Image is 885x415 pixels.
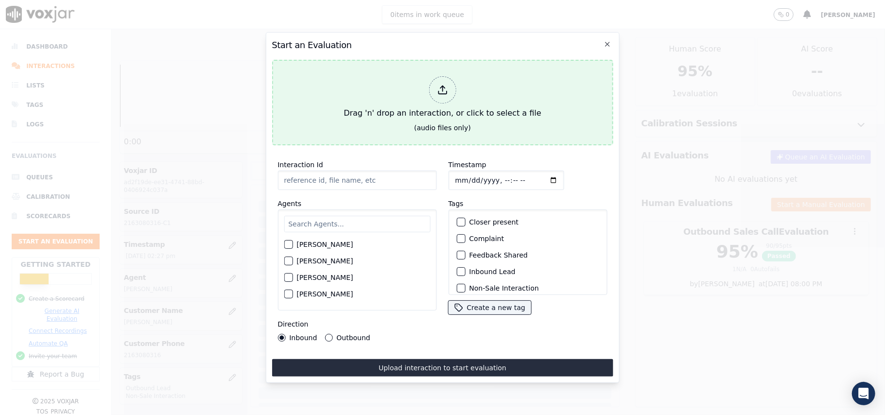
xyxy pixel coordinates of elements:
label: Inbound Lead [469,268,515,275]
label: Outbound [336,334,370,341]
button: Drag 'n' drop an interaction, or click to select a file (audio files only) [272,60,613,145]
input: reference id, file name, etc [278,171,436,190]
input: Search Agents... [284,216,430,232]
label: [PERSON_NAME] [296,258,353,264]
label: Non-Sale Interaction [469,285,538,292]
label: [PERSON_NAME] [296,274,353,281]
label: Feedback Shared [469,252,527,259]
div: Open Intercom Messenger [852,382,875,405]
label: [PERSON_NAME] [296,241,353,248]
label: Timestamp [448,161,486,169]
h2: Start an Evaluation [272,38,613,52]
label: Closer present [469,219,519,225]
label: [PERSON_NAME] [296,291,353,297]
label: Agents [278,200,301,207]
label: Direction [278,320,308,328]
label: Interaction Id [278,161,323,169]
button: Upload interaction to start evaluation [272,359,613,377]
button: Create a new tag [448,301,531,314]
label: Tags [448,200,463,207]
div: (audio files only) [414,123,471,133]
div: Drag 'n' drop an interaction, or click to select a file [340,72,545,123]
label: Inbound [289,334,317,341]
label: Complaint [469,235,504,242]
